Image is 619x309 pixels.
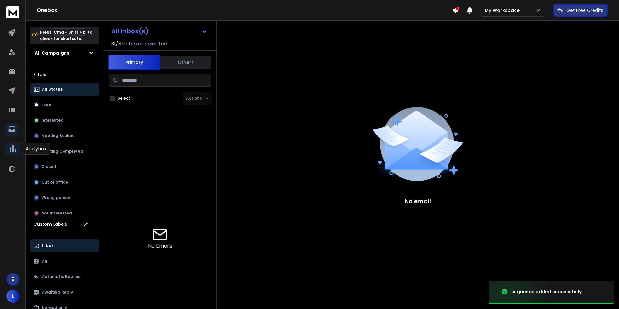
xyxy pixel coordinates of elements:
[30,176,99,189] button: Out of office
[35,50,69,56] h1: All Campaigns
[41,133,75,138] p: Meeting Booked
[41,180,68,185] p: Out of office
[40,29,92,42] p: Press to check for shortcuts.
[42,243,53,248] p: Inbox
[6,290,19,303] button: L
[53,28,86,36] span: Cmd + Shift + k
[148,242,172,250] p: No Emails
[41,195,70,200] p: Wrong person
[30,255,99,268] button: All
[111,28,149,34] h1: All Inbox(s)
[30,207,99,220] button: Not Interested
[30,160,99,173] button: Closed
[553,4,608,17] button: Get Free Credits
[30,46,99,59] button: All Campaigns
[106,25,212,37] button: All Inbox(s)
[30,129,99,142] button: Meeting Booked
[22,143,50,155] div: Analytics
[30,70,99,79] h3: Filters
[42,259,47,264] p: All
[30,98,99,111] button: Lead
[511,288,583,295] div: sequence added successfully.
[118,96,130,101] label: Select
[30,191,99,204] button: Wrong person
[42,274,80,279] p: Automatic Replies
[405,197,431,206] p: No email
[34,221,67,227] h3: Custom Labels
[41,118,64,123] p: Interested
[30,270,99,283] button: Automatic Replies
[485,7,522,14] p: My Workspace
[42,290,73,295] p: Awaiting Reply
[30,239,99,252] button: Inbox
[566,7,603,14] p: Get Free Credits
[30,83,99,96] button: All Status
[37,6,452,14] h1: Onebox
[41,102,52,107] p: Lead
[30,145,99,158] button: Meeting Completed
[6,6,19,18] img: logo
[111,40,123,48] span: 31 / 31
[41,211,72,216] p: Not Interested
[42,87,63,92] p: All Status
[41,164,56,169] p: Closed
[30,114,99,127] button: Interested
[124,40,167,48] h3: Inboxes selected
[30,286,99,299] button: Awaiting Reply
[41,149,83,154] p: Meeting Completed
[108,55,160,70] button: Primary
[160,55,211,69] button: Others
